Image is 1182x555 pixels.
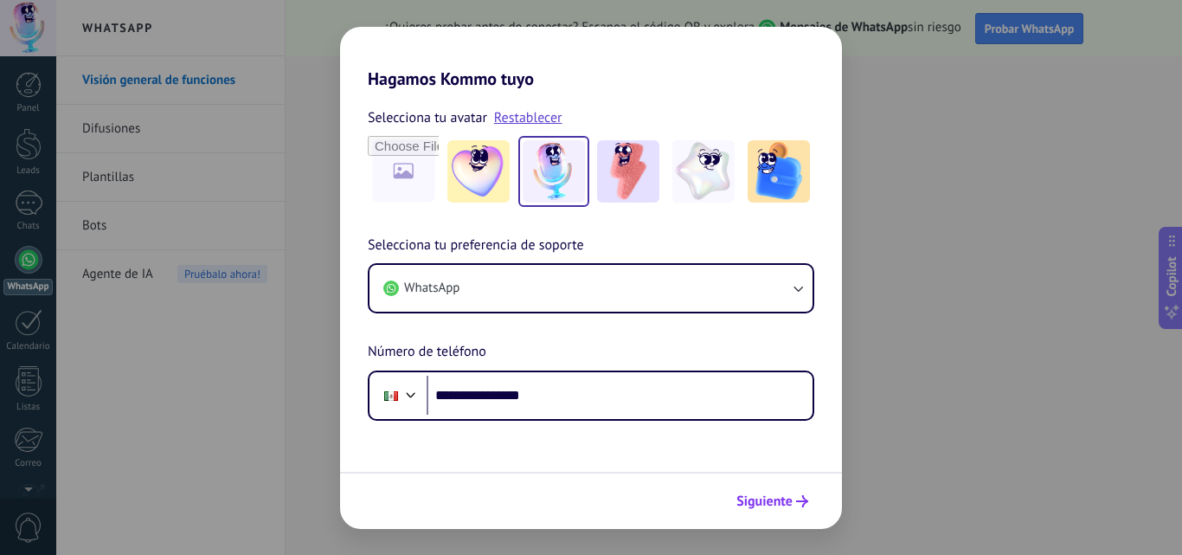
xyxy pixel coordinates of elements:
img: -3.jpeg [597,140,659,203]
h2: Hagamos Kommo tuyo [340,27,842,89]
div: Mexico: + 52 [375,378,408,414]
img: -4.jpeg [672,140,735,203]
img: -2.jpeg [523,140,585,203]
button: Siguiente [729,487,816,516]
button: WhatsApp [369,265,813,312]
span: Número de teléfono [368,341,486,364]
img: -1.jpeg [447,140,510,203]
img: -5.jpeg [748,140,810,203]
span: Siguiente [736,495,793,507]
a: Restablecer [494,109,562,126]
span: WhatsApp [404,280,459,297]
span: Selecciona tu avatar [368,106,487,129]
span: Selecciona tu preferencia de soporte [368,235,584,257]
